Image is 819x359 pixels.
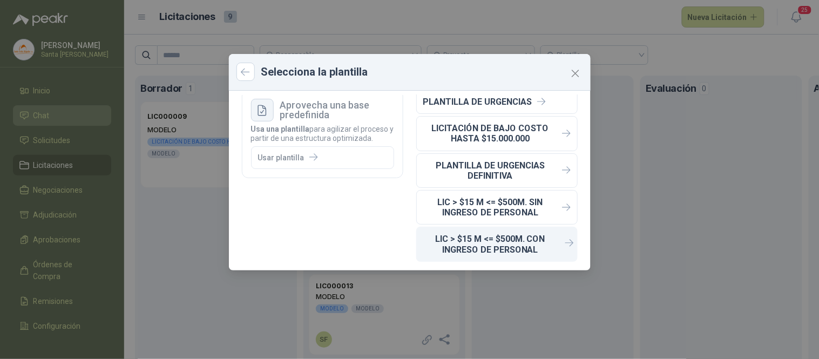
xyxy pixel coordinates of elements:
button: PLANTILLA DE URGENCIAS [416,90,578,114]
button: Close [567,65,584,82]
p: LICITACIÓN DE BAJO COSTO HASTA $15.000.000 [423,123,558,144]
button: LIC > $15 M <= $500M. SIN INGRESO DE PERSONAL [416,190,578,225]
h3: Aprovecha una base predefinida [280,100,394,120]
p: PLANTILLA DE URGENCIAS DEFINITIVA [423,160,558,181]
p: para agilizar el proceso y partir de una estructura optimizada. [251,125,394,143]
p: Usar plantilla [258,153,304,162]
p: PLANTILLA DE URGENCIAS [423,97,532,107]
p: LIC > $15 M <= $500M. SIN INGRESO DE PERSONAL [423,197,558,218]
div: Aprovecha una base predefinidaUsa una plantillapara agilizar el proceso y partir de una estructur... [242,90,403,178]
button: LIC > $15 M <= $500M. CON INGRESO DE PERSONAL [416,227,578,261]
button: Usar plantilla [251,146,394,170]
button: LICITACIÓN DE BAJO COSTO HASTA $15.000.000 [416,116,578,151]
h3: Selecciona la plantilla [261,64,368,80]
button: PLANTILLA DE URGENCIAS DEFINITIVA [416,153,578,188]
span: Usa una plantilla [251,125,310,133]
p: LIC > $15 M <= $500M. CON INGRESO DE PERSONAL [423,234,558,254]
